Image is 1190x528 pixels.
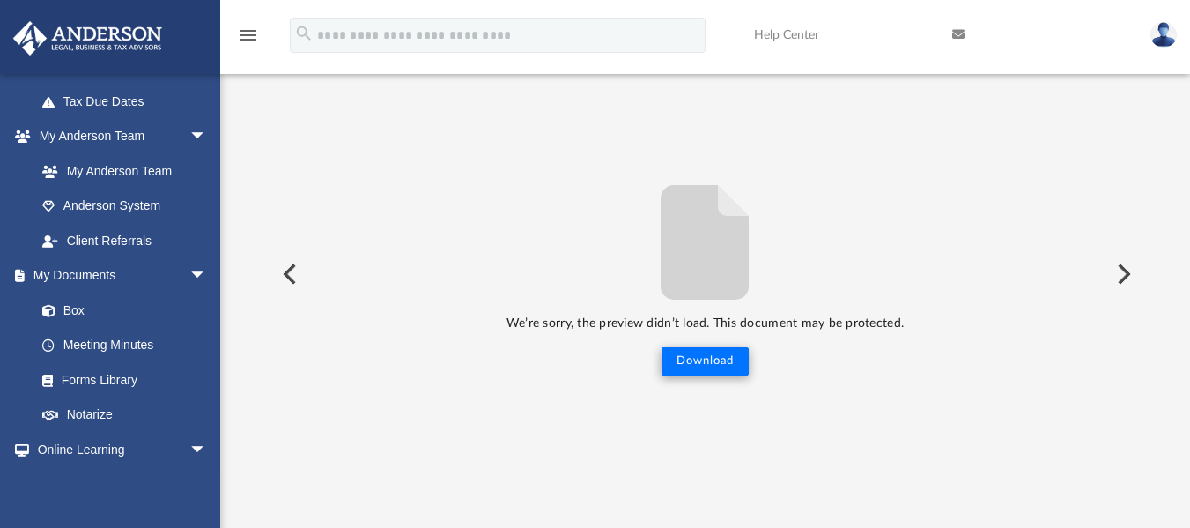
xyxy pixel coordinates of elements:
a: Notarize [25,398,225,433]
a: Tax Due Dates [25,84,233,119]
a: Forms Library [25,362,216,398]
i: menu [238,25,259,46]
a: Anderson System [25,189,225,224]
img: User Pic [1150,22,1177,48]
a: My Documentsarrow_drop_down [12,258,225,294]
img: Anderson Advisors Platinum Portal [8,21,167,56]
a: menu [238,33,259,46]
a: Client Referrals [25,223,225,258]
a: My Anderson Teamarrow_drop_down [12,119,225,154]
span: arrow_drop_down [189,258,225,294]
button: Download [662,347,749,376]
a: Box [25,293,216,328]
span: arrow_drop_down [189,432,225,468]
button: Previous File [269,249,307,299]
button: Next File [1103,249,1142,299]
a: Online Learningarrow_drop_down [12,432,225,467]
a: My Anderson Team [25,153,216,189]
div: File preview [269,47,1142,502]
a: Courses [25,467,225,502]
a: Meeting Minutes [25,328,225,363]
i: search [294,24,314,43]
p: We’re sorry, the preview didn’t load. This document may be protected. [269,313,1142,335]
span: arrow_drop_down [189,119,225,155]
